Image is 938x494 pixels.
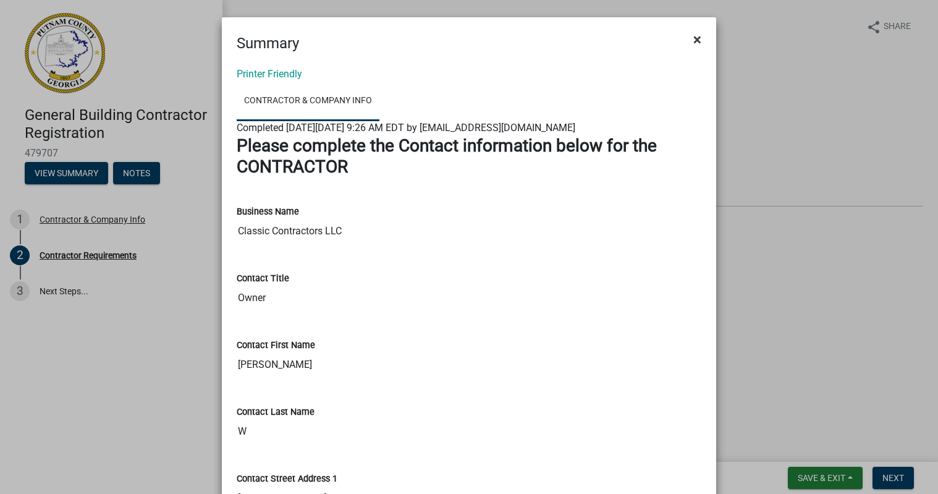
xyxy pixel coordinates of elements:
a: Contractor & Company Info [237,82,379,121]
label: Business Name [237,208,299,216]
h4: Summary [237,32,299,54]
label: Contact Street Address 1 [237,475,337,483]
span: Completed [DATE][DATE] 9:26 AM EDT by [EMAIL_ADDRESS][DOMAIN_NAME] [237,122,575,134]
strong: Please complete the Contact information below for the CONTRACTOR [237,135,657,177]
label: Contact Title [237,275,289,283]
button: Close [683,22,711,57]
label: Contact Last Name [237,408,315,417]
a: Printer Friendly [237,68,302,80]
label: Contact First Name [237,341,315,350]
span: × [693,31,701,48]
